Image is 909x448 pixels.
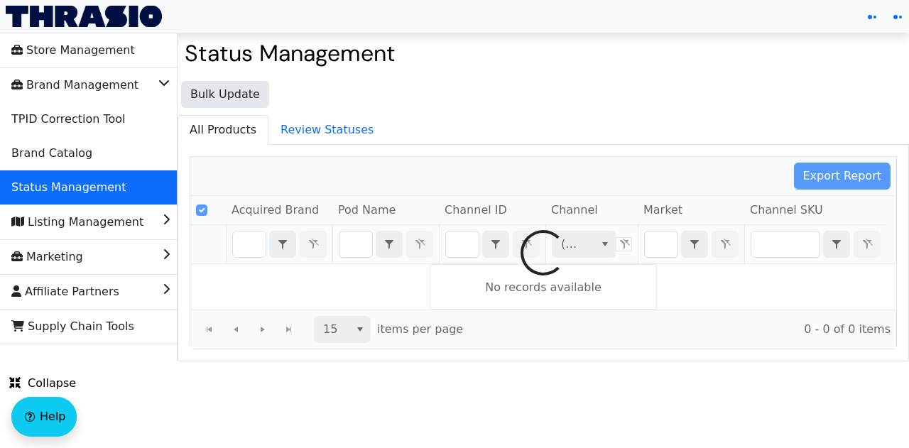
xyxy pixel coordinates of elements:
[11,39,135,62] span: Store Management
[11,315,134,338] span: Supply Chain Tools
[11,280,119,303] span: Affiliate Partners
[269,116,385,144] span: Review Statuses
[178,116,268,144] span: All Products
[190,86,260,103] span: Bulk Update
[11,397,77,437] button: Help floatingactionbutton
[6,6,162,27] img: Thrasio Logo
[11,74,138,97] span: Brand Management
[11,142,92,165] span: Brand Catalog
[11,211,143,234] span: Listing Management
[11,176,126,199] span: Status Management
[9,375,76,392] span: Collapse
[11,246,83,268] span: Marketing
[40,408,65,425] span: Help
[185,40,902,67] h2: Status Management
[11,108,125,131] span: TPID Correction Tool
[181,81,269,108] button: Bulk Update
